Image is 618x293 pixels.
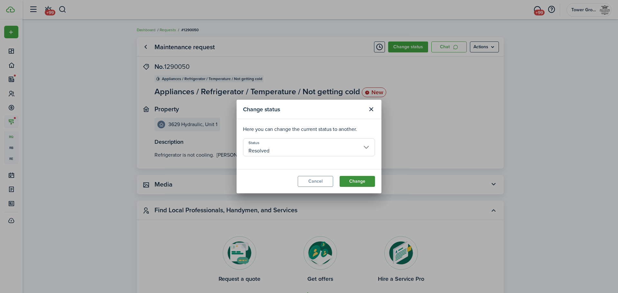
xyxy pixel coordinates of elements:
input: Select a status [243,138,375,156]
button: Cancel [298,176,333,187]
p: Here you can change the current status to another. [243,125,375,133]
modal-title: Change status [243,103,364,115]
button: Change [340,176,375,187]
button: Close modal [366,104,377,115]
